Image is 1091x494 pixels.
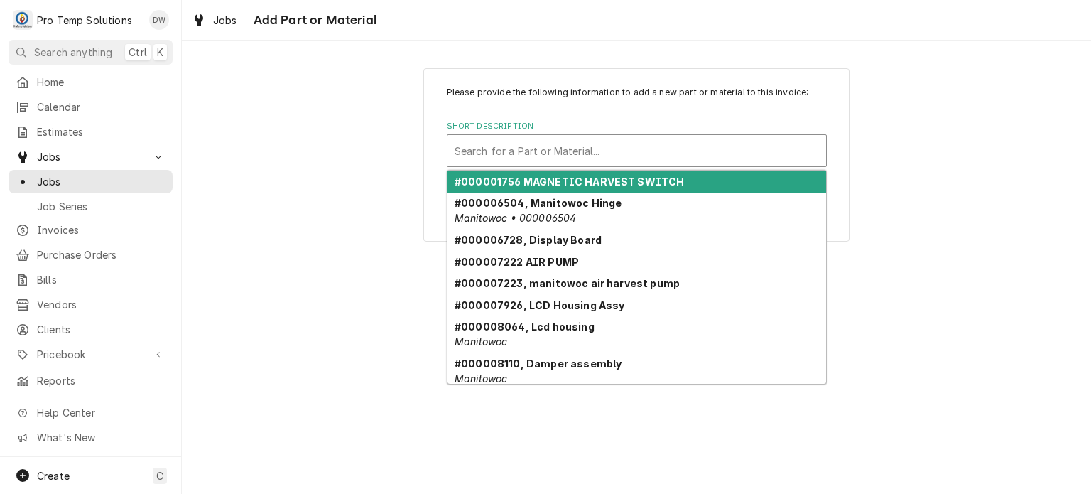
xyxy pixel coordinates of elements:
[9,195,173,218] a: Job Series
[455,321,595,333] strong: #000008064, Lcd housing
[13,10,33,30] div: Pro Temp Solutions's Avatar
[37,222,165,237] span: Invoices
[9,218,173,242] a: Invoices
[249,11,376,30] span: Add Part or Material
[9,318,173,341] a: Clients
[9,170,173,193] a: Jobs
[37,470,70,482] span: Create
[37,75,165,90] span: Home
[9,120,173,144] a: Estimates
[9,268,173,291] a: Bills
[9,369,173,392] a: Reports
[186,9,243,32] a: Jobs
[455,277,680,289] strong: #000007223, manitowoc air harvest pump
[447,86,827,99] p: Please provide the following information to add a new part or material to this invoice:
[9,243,173,267] a: Purchase Orders
[9,70,173,94] a: Home
[149,10,169,30] div: DW
[37,297,165,312] span: Vendors
[156,468,163,483] span: C
[34,45,112,60] span: Search anything
[9,145,173,168] a: Go to Jobs
[9,401,173,424] a: Go to Help Center
[37,322,165,337] span: Clients
[37,124,165,139] span: Estimates
[37,149,144,164] span: Jobs
[37,347,144,362] span: Pricebook
[9,343,173,366] a: Go to Pricebook
[455,212,576,224] em: Manitowoc • 000006504
[37,373,165,388] span: Reports
[37,199,165,214] span: Job Series
[455,176,684,188] strong: #000001756 MAGNETIC HARVEST SWITCH
[447,121,827,167] div: Short Description
[37,272,165,287] span: Bills
[37,247,165,262] span: Purchase Orders
[37,405,164,420] span: Help Center
[447,121,827,132] label: Short Description
[157,45,163,60] span: K
[9,40,173,65] button: Search anythingCtrlK
[37,13,132,28] div: Pro Temp Solutions
[455,234,602,246] strong: #000006728, Display Board
[37,430,164,445] span: What's New
[455,335,507,348] em: Manitowoc
[447,86,827,167] div: Line Item Create/Update Form
[423,68,850,242] div: Line Item Create/Update
[149,10,169,30] div: Dana Williams's Avatar
[9,293,173,316] a: Vendors
[37,100,165,114] span: Calendar
[9,426,173,449] a: Go to What's New
[129,45,147,60] span: Ctrl
[13,10,33,30] div: P
[9,95,173,119] a: Calendar
[455,197,622,209] strong: #000006504, Manitowoc Hinge
[455,358,622,370] strong: #000008110, Damper assembly
[455,372,507,385] em: Manitowoc
[213,13,237,28] span: Jobs
[455,256,579,268] strong: #000007222 AIR PUMP
[37,174,165,189] span: Jobs
[455,299,624,311] strong: #000007926, LCD Housing Assy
